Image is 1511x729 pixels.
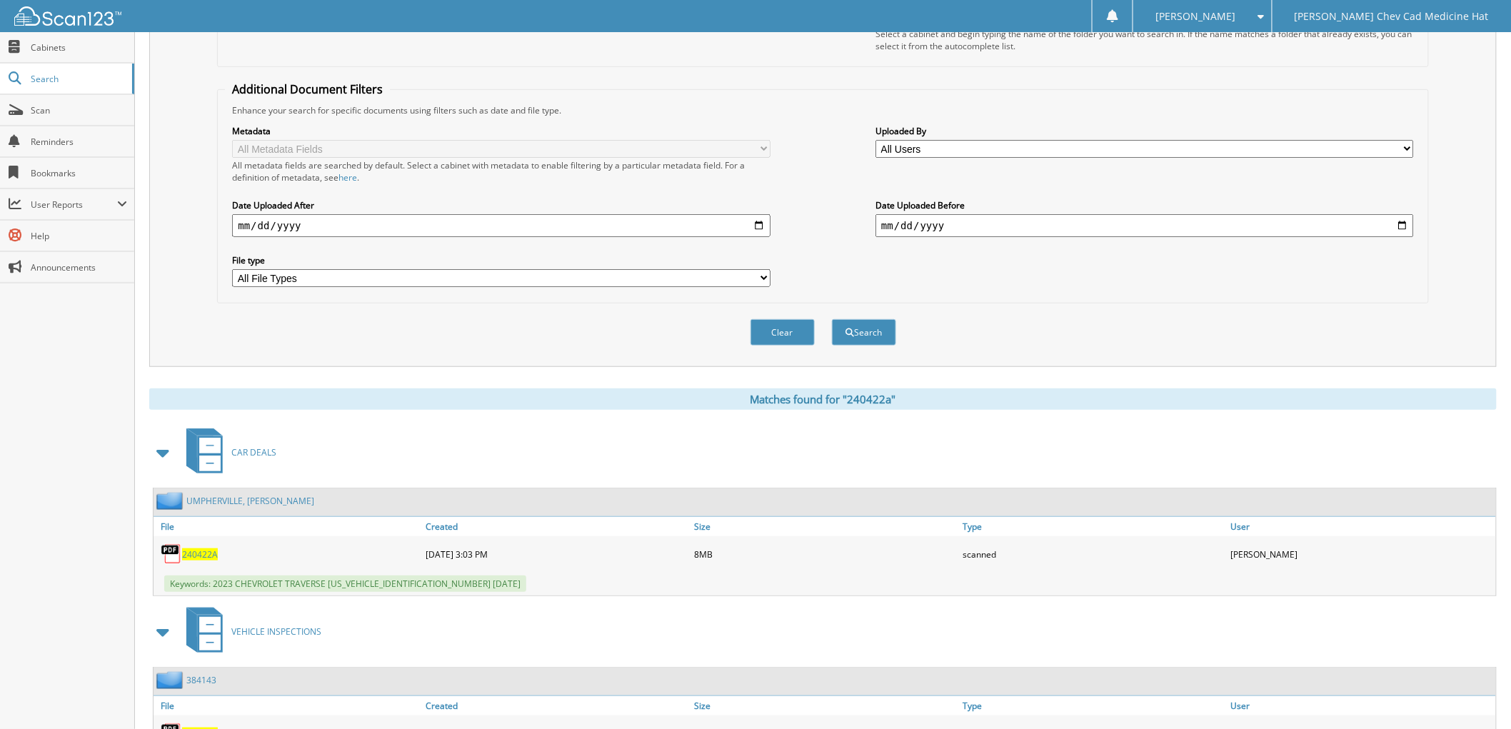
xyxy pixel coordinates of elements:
[178,603,321,660] a: VEHICLE INSPECTIONS
[231,446,276,458] span: CAR DEALS
[31,261,127,273] span: Announcements
[232,159,770,183] div: All metadata fields are searched by default. Select a cabinet with metadata to enable filtering b...
[154,696,422,715] a: File
[1228,696,1496,715] a: User
[232,199,770,211] label: Date Uploaded After
[1228,517,1496,536] a: User
[164,575,526,592] span: Keywords: 2023 CHEVROLET TRAVERSE [US_VEHICLE_IDENTIFICATION_NUMBER] [DATE]
[1295,12,1489,21] span: [PERSON_NAME] Chev Cad Medicine Hat
[182,548,218,560] a: 240422A
[14,6,121,26] img: scan123-logo-white.svg
[691,540,959,568] div: 8MB
[31,136,127,148] span: Reminders
[691,517,959,536] a: Size
[186,495,314,507] a: UMPHERVILLE, [PERSON_NAME]
[31,167,127,179] span: Bookmarks
[232,254,770,266] label: File type
[154,517,422,536] a: File
[161,543,182,565] img: PDF.png
[338,171,357,183] a: here
[422,696,691,715] a: Created
[225,104,1420,116] div: Enhance your search for specific documents using filters such as date and file type.
[156,492,186,510] img: folder2.png
[149,388,1497,410] div: Matches found for "240422a"
[959,696,1228,715] a: Type
[31,230,127,242] span: Help
[959,517,1228,536] a: Type
[422,517,691,536] a: Created
[875,125,1413,137] label: Uploaded By
[959,540,1228,568] div: scanned
[422,540,691,568] div: [DATE] 3:03 PM
[875,214,1413,237] input: end
[875,199,1413,211] label: Date Uploaded Before
[156,671,186,689] img: folder2.png
[232,214,770,237] input: start
[31,41,127,54] span: Cabinets
[225,81,390,97] legend: Additional Document Filters
[751,319,815,346] button: Clear
[1228,540,1496,568] div: [PERSON_NAME]
[178,424,276,481] a: CAR DEALS
[1440,660,1511,729] iframe: Chat Widget
[231,625,321,638] span: VEHICLE INSPECTIONS
[875,28,1413,52] div: Select a cabinet and begin typing the name of the folder you want to search in. If the name match...
[832,319,896,346] button: Search
[31,73,125,85] span: Search
[232,125,770,137] label: Metadata
[31,198,117,211] span: User Reports
[1156,12,1236,21] span: [PERSON_NAME]
[691,696,959,715] a: Size
[31,104,127,116] span: Scan
[186,674,216,686] a: 384143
